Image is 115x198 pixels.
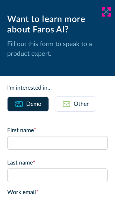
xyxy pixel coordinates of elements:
div: I'm interested in... [7,84,108,92]
div: Want to learn more about Faros AI? [7,14,108,35]
div: Demo [26,100,41,108]
p: Fill out this form to speak to a product expert. [7,40,108,59]
label: Last name [7,158,108,167]
label: First name [7,126,108,135]
div: Other [74,100,89,108]
label: Work email [7,188,108,197]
